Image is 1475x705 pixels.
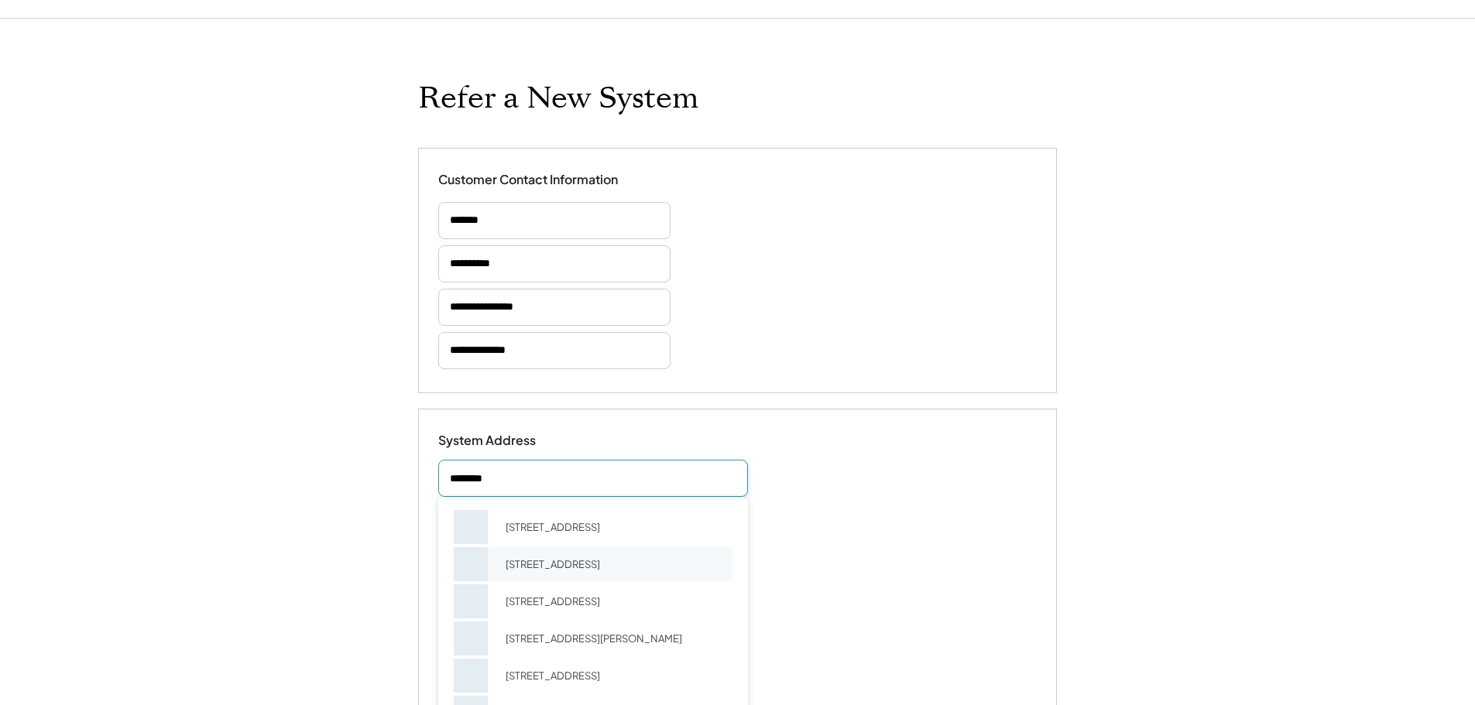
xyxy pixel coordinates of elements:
[496,665,732,686] div: [STREET_ADDRESS]
[438,433,593,449] div: System Address
[438,172,618,188] div: Customer Contact Information
[496,590,732,612] div: [STREET_ADDRESS]
[418,80,698,117] h1: Refer a New System
[496,516,732,538] div: [STREET_ADDRESS]
[496,553,732,575] div: [STREET_ADDRESS]
[496,628,732,649] div: [STREET_ADDRESS][PERSON_NAME]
